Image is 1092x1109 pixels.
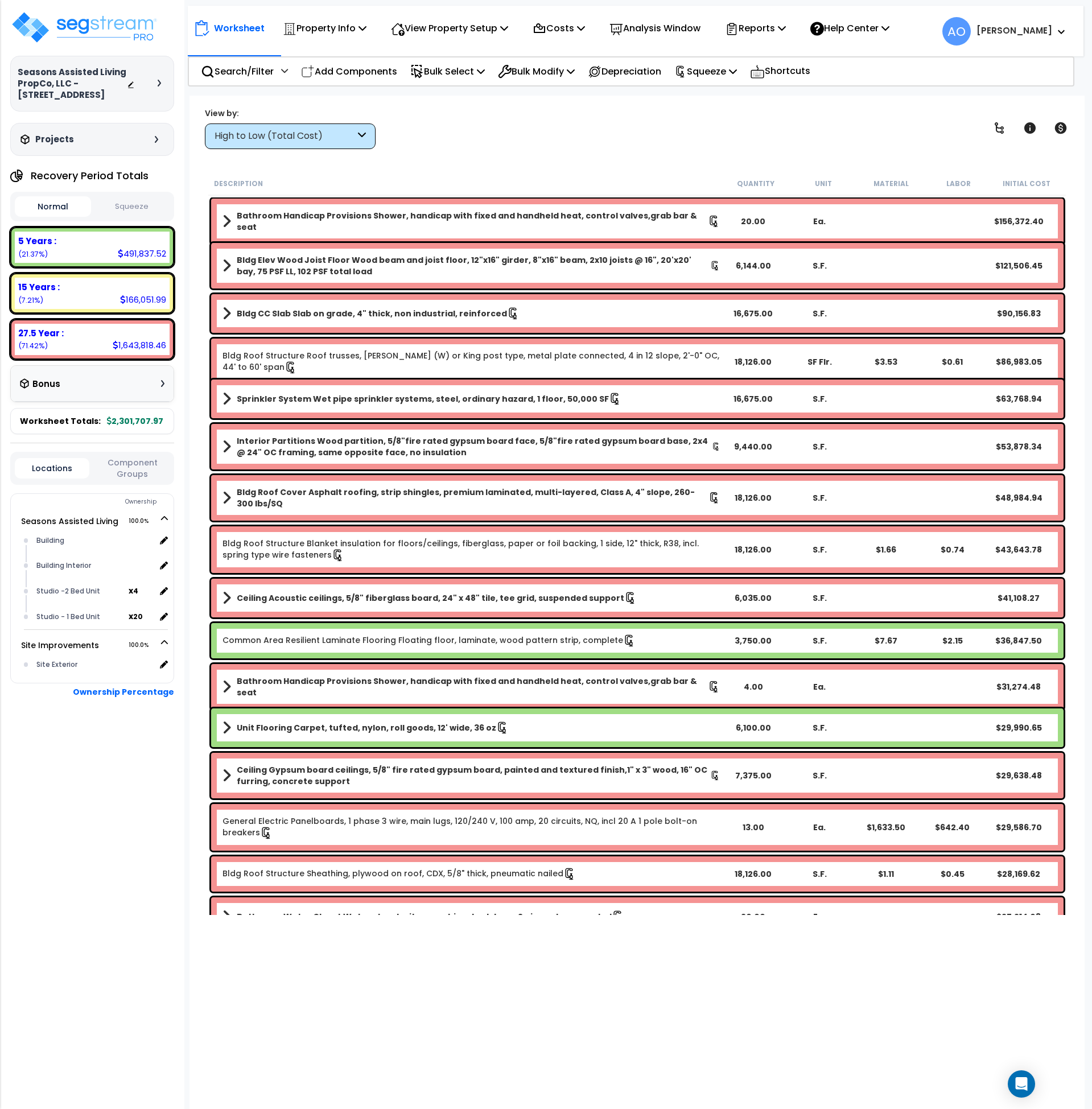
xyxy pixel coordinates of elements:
a: Assembly Title [222,720,720,736]
p: Shortcuts [750,63,810,80]
span: AO [942,17,971,46]
a: Assembly Title [222,391,720,407]
div: $156,372.40 [986,216,1052,227]
p: View Property Setup [391,20,508,36]
b: 2,301,707.97 [107,415,163,427]
div: S.F. [786,441,853,452]
div: $121,506.45 [986,260,1052,271]
div: $28,169.62 [986,868,1052,880]
div: 6,035.00 [720,592,786,604]
div: Ea. [786,216,853,227]
b: Bldg CC Slab Slab on grade, 4" thick, non industrial, reinforced [237,308,507,319]
div: 7,375.00 [720,770,786,781]
small: 71.41733362464744% [18,341,48,351]
div: $86,983.05 [986,356,1052,368]
div: S.F. [786,308,853,319]
a: Assembly Title [222,210,720,233]
div: $63,768.94 [986,393,1052,405]
b: Sprinkler System Wet pipe sprinkler systems, steel, ordinary hazard, 1 floor, 50,000 SF [237,393,609,405]
small: 7.214294435449168% [18,295,43,305]
span: 100.0% [129,514,159,528]
div: 6,144.00 [720,260,786,271]
div: S.F. [786,592,853,604]
b: x [129,585,138,596]
div: Studio -2 Bed Unit [34,584,129,598]
button: Normal [15,196,91,217]
div: S.F. [786,260,853,271]
a: Assembly Title [222,590,720,606]
p: Squeeze [674,64,737,79]
a: Assembly Title [222,306,720,321]
div: $642.40 [919,822,986,833]
div: 18,126.00 [720,544,786,555]
div: $1.11 [853,868,920,880]
div: Ea. [786,911,853,922]
div: 3,750.00 [720,635,786,646]
a: Individual Item [222,350,720,374]
div: S.F. [786,722,853,733]
b: 15 Years : [18,281,60,293]
p: Costs [533,20,585,36]
div: 20.00 [720,216,786,227]
div: 166,051.99 [120,294,166,306]
p: Analysis Window [609,20,700,36]
b: [PERSON_NAME] [976,24,1052,36]
small: Labor [946,179,971,188]
div: Ea. [786,822,853,833]
b: 5 Years : [18,235,56,247]
div: S.F. [786,770,853,781]
a: Assembly Title [222,909,720,925]
div: Site Exterior [34,658,155,671]
p: Bulk Modify [498,64,575,79]
div: $3.53 [853,356,920,368]
div: S.F. [786,492,853,504]
div: Building [34,534,155,547]
p: Bulk Select [410,64,485,79]
div: 6,100.00 [720,722,786,733]
a: Individual Item [222,538,720,562]
div: 4.00 [720,681,786,692]
div: Studio - 1 Bed Unit [34,610,129,624]
b: Interior Partitions Wood partition, 5/8"fire rated gypsum board face, 5/8"fire rated gypsum board... [237,435,712,458]
div: $7.67 [853,635,920,646]
b: Unit Flooring Carpet, tufted, nylon, roll goods, 12' wide, 36 oz [237,722,496,733]
div: $36,847.50 [986,635,1052,646]
a: Individual Item [222,815,720,839]
div: 13.00 [720,822,786,833]
b: Bldg Roof Cover Asphalt roofing, strip shingles, premium laminated, multi-layered, Class A, 4" sl... [237,487,708,509]
b: 27.5 Year : [18,327,64,339]
h3: Bonus [32,380,60,389]
a: Assembly Title [222,487,720,509]
div: S.F. [786,635,853,646]
div: Ownership [34,495,174,509]
div: $0.45 [919,868,986,880]
div: View by: [205,108,376,119]
div: $43,643.78 [986,544,1052,555]
p: Help Center [810,20,889,36]
div: $27,214.08 [986,911,1052,922]
div: SF Flr. [786,356,853,368]
div: Ea. [786,681,853,692]
small: Quantity [737,179,774,188]
h4: Recovery Period Totals [31,170,149,182]
div: $48,984.94 [986,492,1052,504]
div: $2.15 [919,635,986,646]
div: Open Intercom Messenger [1008,1070,1035,1098]
p: Search/Filter [201,64,274,79]
div: 16,675.00 [720,308,786,319]
b: Bldg Elev Wood Joist Floor Wood beam and joist floor, 12"x16" girder, 8"x16" beam, 2x10 joists @ ... [237,254,710,277]
small: Material [873,179,909,188]
a: Assembly Title [222,764,720,787]
b: Bathroom Handicap Provisions Shower, handicap with fixed and handheld heat, control valves,grab b... [237,675,708,698]
a: Assembly Title [222,675,720,698]
div: 16,675.00 [720,393,786,405]
small: 20 [133,612,143,621]
h3: Projects [35,134,74,145]
a: Assembly Title [222,435,720,458]
div: High to Low (Total Cost) [215,130,355,143]
div: 491,837.52 [118,248,166,259]
p: Property Info [283,20,366,36]
div: Building Interior [34,559,155,572]
span: 100.0% [129,638,159,652]
div: $31,274.48 [986,681,1052,692]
